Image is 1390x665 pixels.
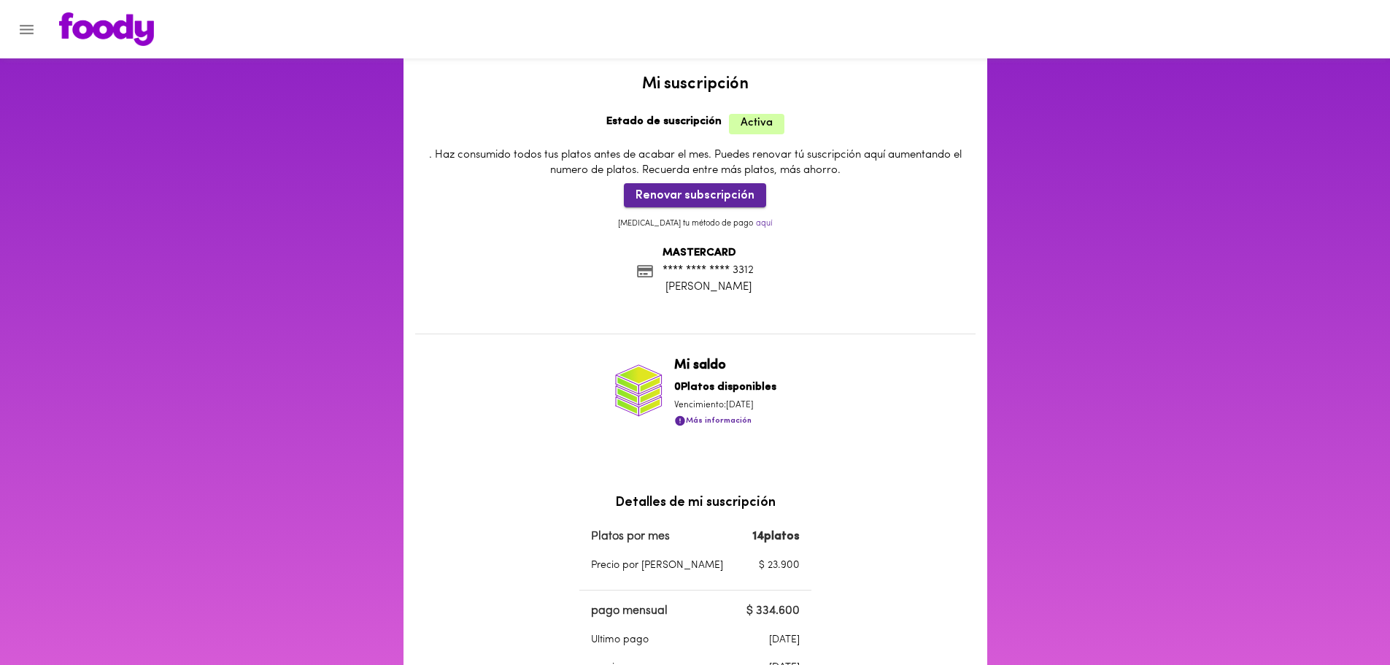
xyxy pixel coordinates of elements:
b: MASTERCARD [663,247,736,258]
button: Renovar subscripción [624,183,766,207]
p: [MEDICAL_DATA] tu método de pago [415,218,976,234]
b: Estado de suscripción [606,116,722,127]
p: Precio por [PERSON_NAME] [591,558,723,573]
p: Vencimiento: [DATE] [674,399,776,412]
p: . Haz consumido todos tus platos antes de acabar el mes. Puedes renovar tú suscripción aquí aumen... [415,147,976,179]
b: 14 platos [752,531,800,542]
p: aquí [756,218,773,230]
b: Mi saldo [674,359,726,372]
table: a dense table [579,524,811,582]
p: $ 23.900 [752,558,800,573]
h3: Detalles de mi suscripción [579,496,811,511]
span: Activa [729,114,784,134]
iframe: Messagebird Livechat Widget [1305,580,1375,650]
b: 0 Platos disponibles [674,382,776,393]
p: [PERSON_NAME] [663,280,754,295]
p: $ 334.600 [725,603,800,620]
h2: Mi suscripción [415,76,976,93]
p: [DATE] [725,633,800,647]
img: logo.png [59,12,154,46]
span: Renovar subscripción [636,189,754,203]
p: Platos por mes [591,528,723,545]
p: Ultimo pago [591,633,696,647]
button: Menu [9,12,45,47]
button: Más información [674,412,752,430]
p: pago mensual [591,603,696,620]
